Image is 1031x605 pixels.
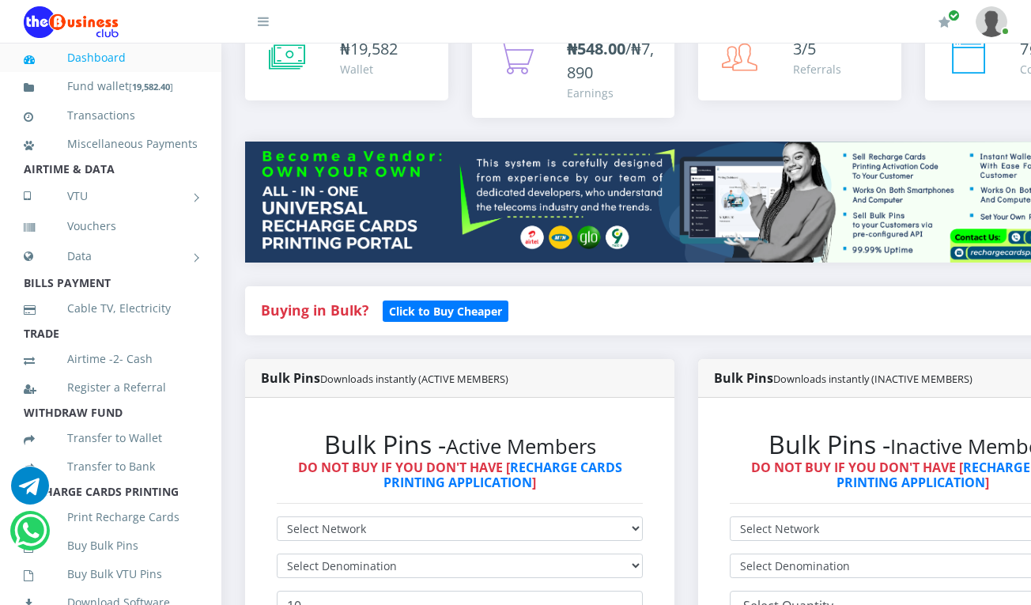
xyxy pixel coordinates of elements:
[14,524,47,550] a: Chat for support
[24,369,198,406] a: Register a Referral
[24,176,198,216] a: VTU
[24,208,198,244] a: Vouchers
[446,433,596,460] small: Active Members
[24,6,119,38] img: Logo
[24,236,198,276] a: Data
[261,301,368,320] strong: Buying in Bulk?
[298,459,622,491] strong: DO NOT BUY IF YOU DON'T HAVE [ ]
[340,61,398,78] div: Wallet
[24,448,198,485] a: Transfer to Bank
[698,21,901,100] a: 3/5 Referrals
[24,68,198,105] a: Fund wallet[19,582.40]
[24,341,198,377] a: Airtime -2- Cash
[472,21,675,118] a: ₦548.00/₦7,890 Earnings
[24,40,198,76] a: Dashboard
[793,38,816,59] span: 3/5
[389,304,502,319] b: Click to Buy Cheaper
[132,81,170,93] b: 19,582.40
[277,429,643,459] h2: Bulk Pins -
[261,369,508,387] strong: Bulk Pins
[976,6,1007,37] img: User
[567,85,659,101] div: Earnings
[383,301,508,320] a: Click to Buy Cheaper
[129,81,173,93] small: [ ]
[1020,38,1029,59] span: 7
[714,369,972,387] strong: Bulk Pins
[350,38,398,59] span: 19,582
[11,478,49,505] a: Chat for support
[24,126,198,162] a: Miscellaneous Payments
[245,21,448,100] a: ₦19,582 Wallet
[340,37,398,61] div: ₦
[938,16,950,28] i: Renew/Upgrade Subscription
[24,527,198,564] a: Buy Bulk Pins
[24,499,198,535] a: Print Recharge Cards
[567,38,625,59] b: ₦548.00
[773,372,972,386] small: Downloads instantly (INACTIVE MEMBERS)
[24,556,198,592] a: Buy Bulk VTU Pins
[793,61,841,78] div: Referrals
[24,97,198,134] a: Transactions
[24,420,198,456] a: Transfer to Wallet
[383,459,622,491] a: RECHARGE CARDS PRINTING APPLICATION
[24,290,198,327] a: Cable TV, Electricity
[948,9,960,21] span: Renew/Upgrade Subscription
[320,372,508,386] small: Downloads instantly (ACTIVE MEMBERS)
